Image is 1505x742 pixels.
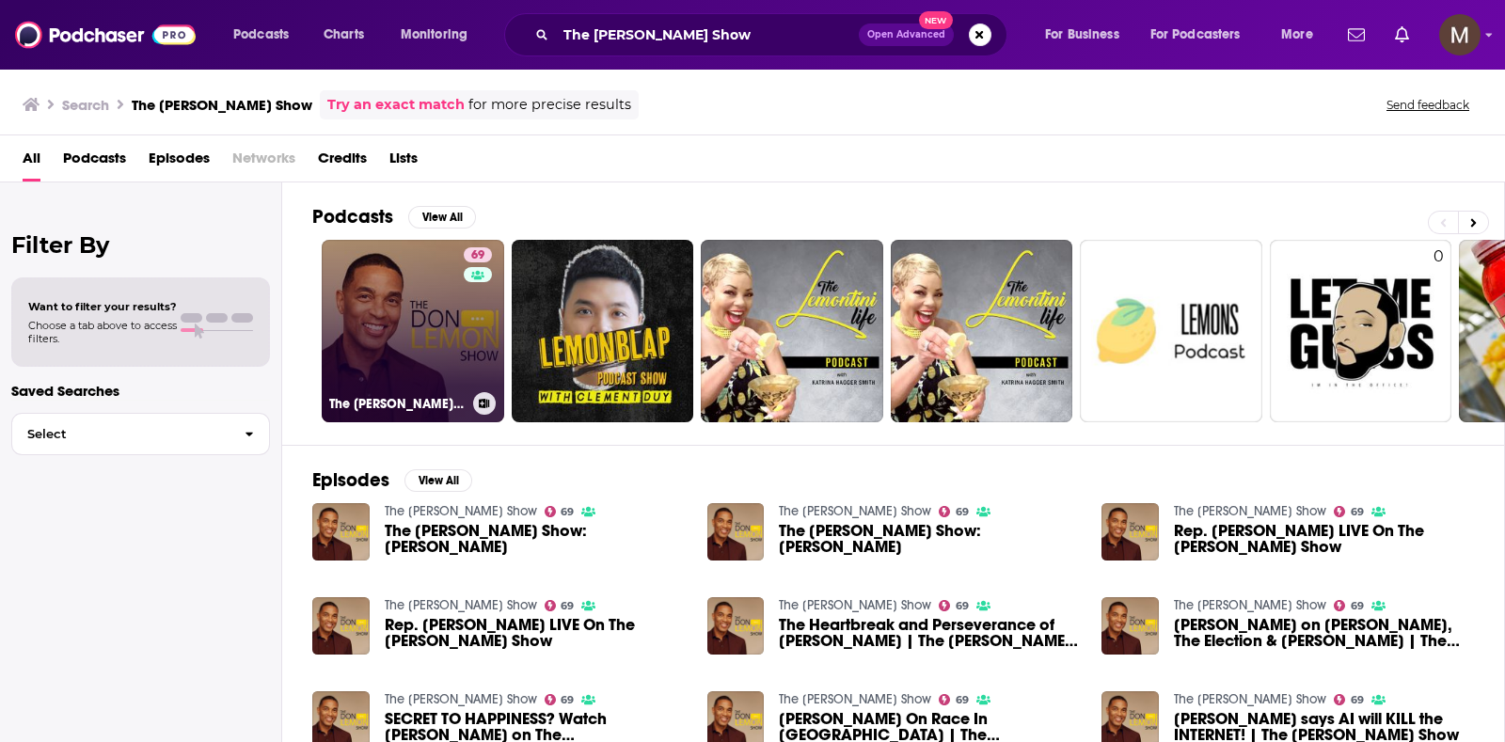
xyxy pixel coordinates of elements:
span: The Heartbreak and Perseverance of [PERSON_NAME] | The [PERSON_NAME] Show [779,617,1079,649]
img: Podchaser - Follow, Share and Rate Podcasts [15,17,196,53]
p: Saved Searches [11,382,270,400]
span: For Podcasters [1150,22,1241,48]
button: open menu [1138,20,1268,50]
a: 69 [545,600,575,611]
a: Rep. Sarah McBride LIVE On The Don Lemon Show [385,617,685,649]
a: PodcastsView All [312,205,476,229]
button: open menu [1032,20,1143,50]
a: The Don Lemon Show [779,503,931,519]
button: View All [408,206,476,229]
span: Logged in as miabeaumont.personal [1439,14,1481,55]
a: All [23,143,40,182]
div: 0 [1434,247,1444,415]
span: Want to filter your results? [28,300,177,313]
a: Credits [318,143,367,182]
a: 69 [1334,694,1364,705]
img: Rep. Sarah McBride LIVE On The Don Lemon Show [312,597,370,655]
span: 69 [1351,508,1364,516]
button: View All [404,469,472,492]
img: User Profile [1439,14,1481,55]
a: Show notifications dropdown [1340,19,1372,51]
button: Open AdvancedNew [859,24,954,46]
a: 0 [1270,240,1452,422]
a: Charts [311,20,375,50]
a: Podcasts [63,143,126,182]
h3: The [PERSON_NAME] Show [132,96,312,114]
a: The Don Lemon Show: Kevin O'Leary [779,523,1079,555]
a: Show notifications dropdown [1387,19,1417,51]
a: Try an exact match [327,94,465,116]
span: 69 [561,696,574,704]
span: Monitoring [401,22,467,48]
span: Lists [389,143,418,182]
a: The Heartbreak and Perseverance of Whoopi Goldberg | The Don Lemon Show [779,617,1079,649]
span: 69 [956,696,969,704]
span: More [1281,22,1313,48]
span: Rep. [PERSON_NAME] LIVE On The [PERSON_NAME] Show [385,617,685,649]
h2: Episodes [312,468,389,492]
a: The Don Lemon Show [1174,503,1326,519]
span: 69 [1351,696,1364,704]
h2: Filter By [11,231,270,259]
span: 69 [1351,602,1364,610]
img: Rep. Maxwell Frost LIVE On The Don Lemon Show [1101,503,1159,560]
span: for more precise results [468,94,631,116]
span: Choose a tab above to access filters. [28,319,177,345]
span: Select [12,428,230,440]
a: 69 [939,506,969,517]
a: The Don Lemon Show [385,691,537,707]
a: Rep. Maxwell Frost LIVE On The Don Lemon Show [1174,523,1474,555]
a: Episodes [149,143,210,182]
span: New [919,11,953,29]
button: Send feedback [1381,97,1475,113]
button: open menu [1268,20,1337,50]
button: Select [11,413,270,455]
button: open menu [388,20,492,50]
a: 69The [PERSON_NAME] Show [322,240,504,422]
a: 69 [464,247,492,262]
span: For Business [1045,22,1119,48]
a: The Don Lemon Show: Kevin O'Leary [707,503,765,560]
span: The [PERSON_NAME] Show: [PERSON_NAME] [385,523,685,555]
a: The Don Lemon Show [1174,597,1326,613]
span: Charts [324,22,364,48]
img: The Don Lemon Show: Kara Swisher [312,503,370,560]
a: 69 [939,600,969,611]
a: The Don Lemon Show [1174,691,1326,707]
span: 69 [471,246,484,265]
span: Open Advanced [867,30,945,39]
a: The Don Lemon Show [385,503,537,519]
h3: Search [62,96,109,114]
button: Show profile menu [1439,14,1481,55]
a: 69 [545,506,575,517]
span: Rep. [PERSON_NAME] LIVE On The [PERSON_NAME] Show [1174,523,1474,555]
img: The Heartbreak and Perseverance of Whoopi Goldberg | The Don Lemon Show [707,597,765,655]
a: EpisodesView All [312,468,472,492]
span: 69 [561,602,574,610]
span: Podcasts [233,22,289,48]
input: Search podcasts, credits, & more... [556,20,859,50]
span: 69 [561,508,574,516]
a: The Don Lemon Show [385,597,537,613]
img: DL Hughley on Kamala Harris, The Election & Diddy | The Don Lemon Show [1101,597,1159,655]
div: Search podcasts, credits, & more... [522,13,1025,56]
button: open menu [220,20,313,50]
span: 69 [956,602,969,610]
span: 69 [956,508,969,516]
span: [PERSON_NAME] on [PERSON_NAME], The Election & [PERSON_NAME] | The [PERSON_NAME] Show [1174,617,1474,649]
a: The Don Lemon Show [779,597,931,613]
a: 69 [1334,506,1364,517]
span: Networks [232,143,295,182]
h2: Podcasts [312,205,393,229]
a: The Don Lemon Show [779,691,931,707]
